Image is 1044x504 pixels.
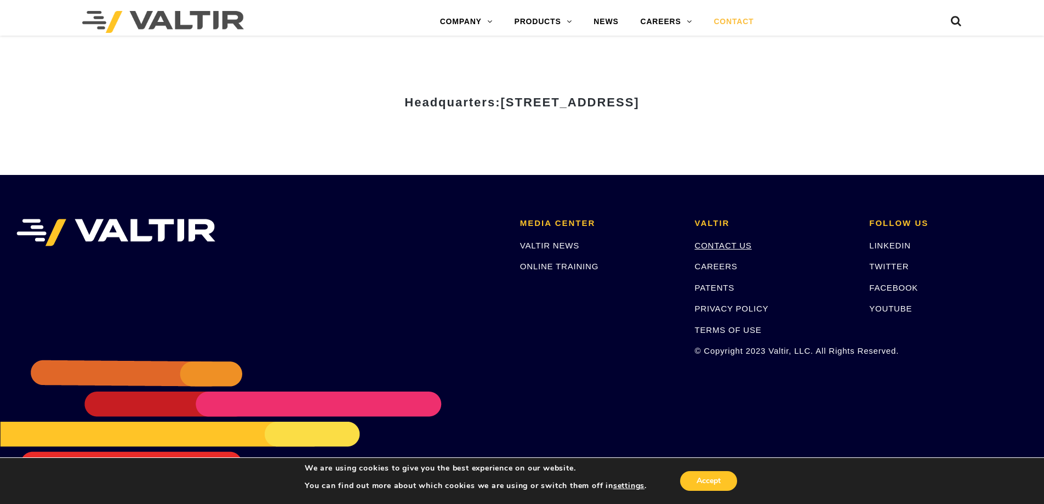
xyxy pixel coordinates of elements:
strong: Headquarters: [404,95,639,109]
span: [STREET_ADDRESS] [500,95,639,109]
p: We are using cookies to give you the best experience on our website. [305,463,647,473]
a: LINKEDIN [869,241,911,250]
a: YOUTUBE [869,304,912,313]
button: settings [613,481,644,491]
a: CONTACT US [695,241,752,250]
p: You can find out more about which cookies we are using or switch them off in . [305,481,647,491]
a: VALTIR NEWS [520,241,579,250]
a: COMPANY [429,11,504,33]
a: CAREERS [695,262,738,271]
a: PATENTS [695,283,735,292]
a: NEWS [583,11,629,33]
img: Valtir [82,11,244,33]
h2: MEDIA CENTER [520,219,678,228]
h2: FOLLOW US [869,219,1028,228]
a: FACEBOOK [869,283,918,292]
a: PRIVACY POLICY [695,304,769,313]
h2: VALTIR [695,219,853,228]
a: CONTACT [703,11,765,33]
a: ONLINE TRAINING [520,262,598,271]
a: CAREERS [630,11,703,33]
p: © Copyright 2023 Valtir, LLC. All Rights Reserved. [695,344,853,357]
a: TERMS OF USE [695,325,762,335]
a: PRODUCTS [504,11,583,33]
img: VALTIR [16,219,215,246]
a: TWITTER [869,262,909,271]
button: Accept [680,471,737,491]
